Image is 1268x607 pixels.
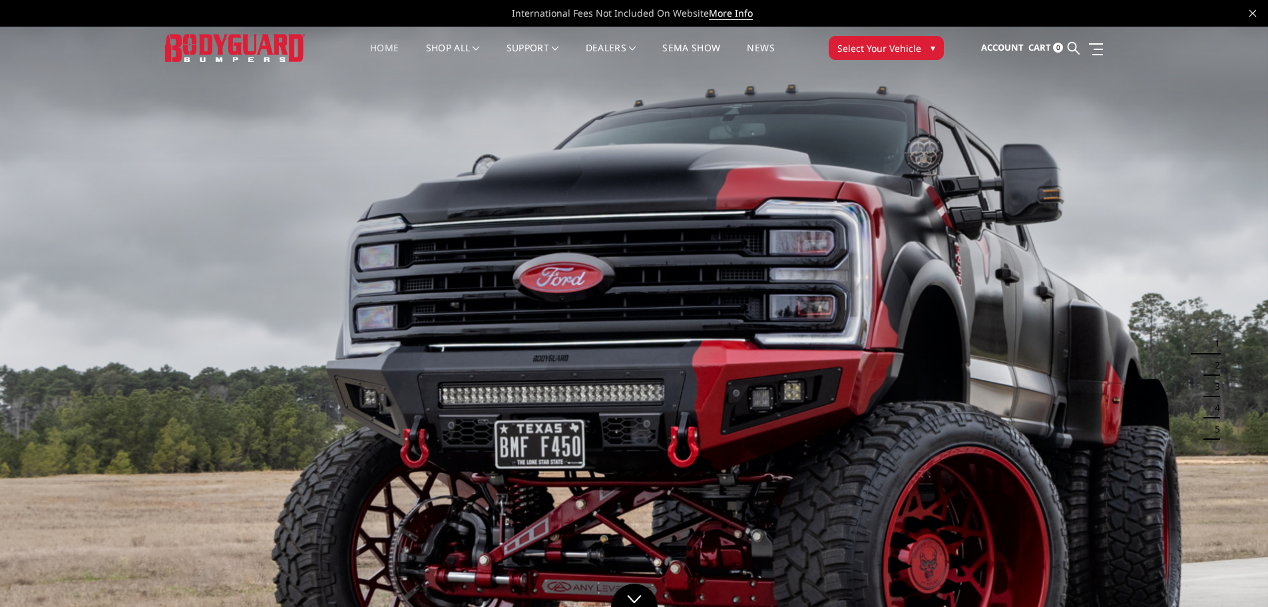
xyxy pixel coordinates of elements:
img: BODYGUARD BUMPERS [165,34,305,61]
a: Click to Down [611,584,658,607]
a: shop all [426,43,480,69]
button: 2 of 5 [1207,354,1220,376]
span: Cart [1028,41,1051,53]
a: Cart 0 [1028,30,1063,66]
button: 4 of 5 [1207,397,1220,418]
a: More Info [709,7,753,20]
span: 0 [1053,43,1063,53]
a: News [747,43,774,69]
span: ▾ [931,41,935,55]
span: Select Your Vehicle [837,41,921,55]
button: Select Your Vehicle [829,36,944,60]
button: 5 of 5 [1207,418,1220,440]
button: 1 of 5 [1207,333,1220,354]
a: Dealers [586,43,636,69]
a: Home [370,43,399,69]
a: SEMA Show [662,43,720,69]
span: Account [981,41,1024,53]
button: 3 of 5 [1207,376,1220,397]
a: Account [981,30,1024,66]
a: Support [507,43,559,69]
